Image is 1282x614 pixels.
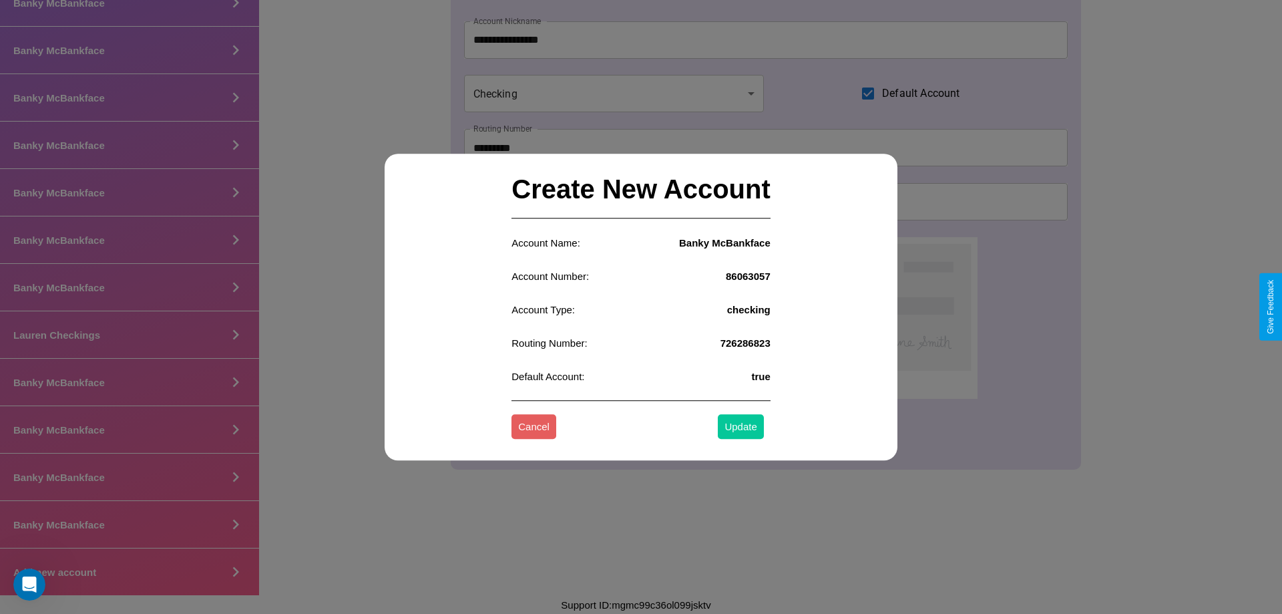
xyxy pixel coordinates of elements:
p: Default Account: [511,367,584,386]
h4: 86063057 [726,271,771,282]
button: Update [718,415,763,440]
div: Give Feedback [1266,280,1275,334]
p: Account Number: [511,267,589,285]
h2: Create New Account [511,161,771,218]
button: Cancel [511,415,556,440]
p: Account Name: [511,234,580,252]
h4: 726286823 [720,337,771,349]
h4: Banky McBankface [679,237,771,249]
iframe: Intercom live chat [13,569,45,601]
h4: checking [727,304,771,315]
p: Routing Number: [511,334,587,352]
p: Account Type: [511,301,575,319]
h4: true [751,371,770,382]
